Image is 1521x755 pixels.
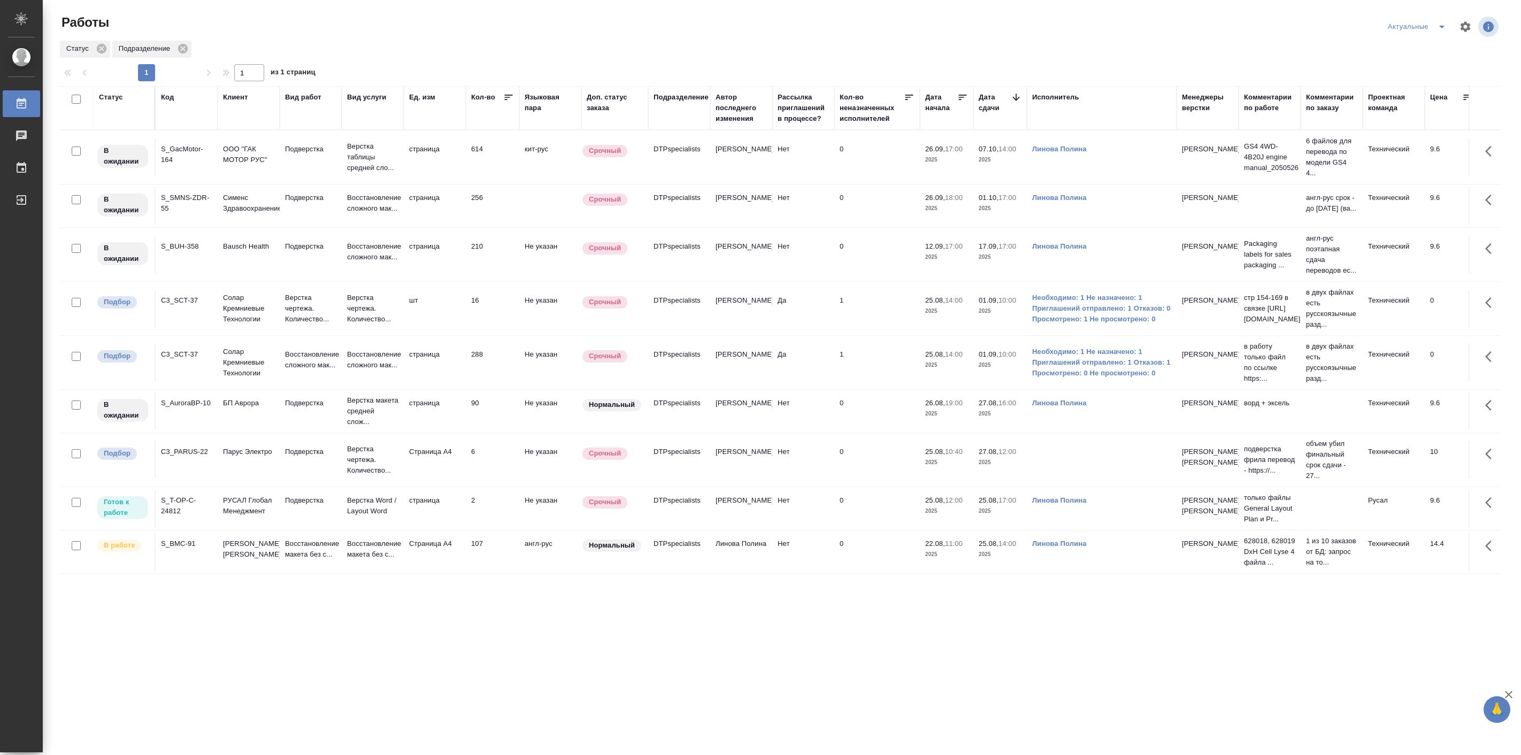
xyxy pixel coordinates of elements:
p: 12.09, [925,242,945,250]
p: 14:00 [998,145,1016,153]
td: шт [404,290,466,327]
td: Технический [1363,290,1425,327]
p: 10:00 [998,296,1016,304]
p: стр 154-169 в связке [URL][DOMAIN_NAME].. [1244,292,1295,325]
td: [PERSON_NAME] [710,392,772,430]
div: S_GacMotor-164 [161,144,212,165]
p: англ-рус поэтапная сдача переводов ес... [1306,233,1357,276]
td: Не указан [519,344,581,381]
span: Работы [59,14,109,31]
p: [PERSON_NAME] [1182,398,1233,409]
td: 0 [834,392,920,430]
p: Верстка чертежа. Количество... [285,292,336,325]
p: Подверстка [285,398,336,409]
p: 2025 [925,457,968,468]
p: 1 из 10 заказов от БД: запрос на то... [1306,536,1357,568]
div: Дата сдачи [979,92,1011,113]
td: DTPspecialists [648,533,710,571]
span: 🙏 [1488,698,1506,721]
td: [PERSON_NAME] [710,441,772,479]
p: Солар Кремниевые Технологии [223,292,274,325]
p: Восстановление макета без с... [285,538,336,560]
p: 2025 [979,203,1021,214]
p: Подверстка [285,144,336,155]
td: DTPspecialists [648,344,710,381]
p: [PERSON_NAME] [1182,349,1233,360]
a: Линова Полина [1032,496,1087,504]
td: Русал [1363,490,1425,527]
p: Подверстка [285,192,336,203]
td: страница [404,392,466,430]
p: 2025 [979,506,1021,517]
a: Необходимо: 1 Не назначено: 1 Приглашений отправлено: 1 Отказов: 0 Просмотрено: 1 Не просмотрено: 0 [1032,292,1171,325]
td: 0 [834,490,920,527]
p: GS4 4WD-4B20J engine manual_2050526 [1244,141,1295,173]
p: Восстановление сложного мак... [347,192,398,214]
p: В ожидании [104,243,142,264]
div: Исполнитель [1032,92,1079,103]
div: split button [1385,18,1453,35]
p: Подбор [104,448,130,459]
td: Нет [772,187,834,225]
p: 2025 [979,306,1021,317]
div: C3_SCT-37 [161,295,212,306]
p: Восстановление сложного мак... [347,241,398,263]
td: Технический [1363,344,1425,381]
p: 07.10, [979,145,998,153]
button: 🙏 [1484,696,1510,723]
td: 10 [1425,441,1478,479]
td: Нет [772,138,834,176]
button: Здесь прячутся важные кнопки [1479,441,1504,467]
td: [PERSON_NAME] [710,490,772,527]
p: [PERSON_NAME] [1182,241,1233,252]
div: S_AuroraBP-10 [161,398,212,409]
p: [PERSON_NAME] [PERSON_NAME] [223,538,274,560]
div: Код [161,92,174,103]
p: РУСАЛ Глобал Менеджмент [223,495,274,517]
div: Подразделение [654,92,709,103]
td: страница [404,236,466,273]
p: Нормальный [589,540,635,551]
p: 22.08, [925,540,945,548]
p: 2025 [979,155,1021,165]
td: Да [772,344,834,381]
p: 25.08, [979,496,998,504]
button: Здесь прячутся важные кнопки [1479,344,1504,369]
td: Нет [772,392,834,430]
button: Здесь прячутся важные кнопки [1479,490,1504,515]
button: Здесь прячутся важные кнопки [1479,236,1504,261]
div: Кол-во неназначенных исполнителей [840,92,904,124]
span: из 1 страниц [271,66,316,81]
p: [PERSON_NAME] [1182,192,1233,203]
div: Менеджеры верстки [1182,92,1233,113]
p: англ-рус срок - до [DATE] (ва... [1306,192,1357,214]
div: Исполнитель назначен, приступать к работе пока рано [96,398,149,423]
p: 6 файлов для перевода по модели GS4 4... [1306,136,1357,179]
td: 256 [466,187,519,225]
div: Доп. статус заказа [587,92,643,113]
p: В ожидании [104,399,142,421]
p: 19:00 [945,399,963,407]
p: Солар Кремниевые Технологии [223,346,274,379]
td: [PERSON_NAME] [710,138,772,176]
div: Цена [1430,92,1448,103]
td: [PERSON_NAME] [710,236,772,273]
td: 1 [834,344,920,381]
p: только файлы General Layout Plan и Pr... [1244,492,1295,525]
td: 107 [466,533,519,571]
td: DTPspecialists [648,138,710,176]
p: подверстка фрила перевод - https://... [1244,444,1295,476]
p: 26.08, [925,399,945,407]
p: 26.09, [925,145,945,153]
td: 0 [834,236,920,273]
div: Дата начала [925,92,957,113]
td: DTPspecialists [648,441,710,479]
button: Здесь прячутся важные кнопки [1479,392,1504,418]
td: 9.6 [1425,392,1478,430]
td: Технический [1363,138,1425,176]
p: 25.08, [925,496,945,504]
p: Верстка чертежа. Количество... [347,292,398,325]
td: 9.6 [1425,490,1478,527]
td: Не указан [519,392,581,430]
p: Срочный [589,145,621,156]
